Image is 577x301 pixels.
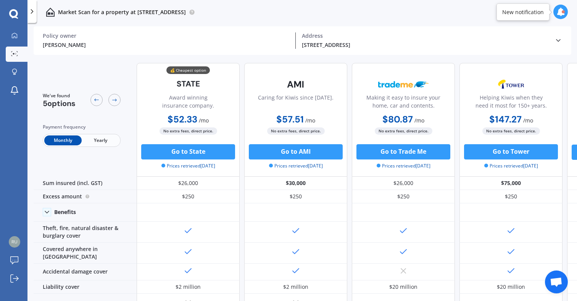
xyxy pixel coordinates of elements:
[43,123,121,131] div: Payment frequency
[143,93,233,113] div: Award winning insurance company.
[141,144,235,159] button: Go to State
[161,163,215,169] span: Prices retrieved [DATE]
[356,144,450,159] button: Go to Trade Me
[466,93,556,113] div: Helping Kiwis when they need it most for 150+ years.
[34,222,137,243] div: Theft, fire, natural disaster & burglary cover
[34,177,137,190] div: Sum insured (incl. GST)
[305,117,315,124] span: / mo
[163,75,213,93] img: State-text-1.webp
[168,113,197,125] b: $52.33
[249,144,343,159] button: Go to AMI
[34,243,137,264] div: Covered anywhere in [GEOGRAPHIC_DATA]
[199,117,209,124] span: / mo
[382,113,413,125] b: $80.87
[358,93,448,113] div: Making it easy to insure your home, car and contents.
[276,113,304,125] b: $57.51
[34,190,137,203] div: Excess amount
[523,117,533,124] span: / mo
[244,190,347,203] div: $250
[482,127,540,135] span: No extra fees, direct price.
[34,280,137,294] div: Liability cover
[389,283,417,291] div: $20 million
[352,190,455,203] div: $250
[502,8,544,16] div: New notification
[464,144,558,159] button: Go to Tower
[244,177,347,190] div: $30,000
[9,236,20,248] img: 7ed07dcf8700b1214e2d41c64e7df5e7
[137,190,240,203] div: $250
[82,135,119,145] span: Yearly
[43,41,289,49] div: [PERSON_NAME]
[459,177,562,190] div: $75,000
[160,127,217,135] span: No extra fees, direct price.
[486,75,536,94] img: Tower.webp
[497,283,525,291] div: $20 million
[43,98,76,108] span: 5 options
[34,264,137,280] div: Accidental damage cover
[269,163,323,169] span: Prices retrieved [DATE]
[43,92,76,99] span: We've found
[459,190,562,203] div: $250
[267,127,325,135] span: No extra fees, direct price.
[58,8,186,16] p: Market Scan for a property at [STREET_ADDRESS]
[302,32,548,39] div: Address
[258,93,334,113] div: Caring for Kiwis since [DATE].
[302,41,548,49] div: [STREET_ADDRESS]
[352,177,455,190] div: $26,000
[271,75,321,94] img: AMI-text-1.webp
[176,283,201,291] div: $2 million
[545,270,568,293] a: Open chat
[46,8,55,17] img: home-and-contents.b802091223b8502ef2dd.svg
[378,75,429,94] img: Trademe.webp
[484,163,538,169] span: Prices retrieved [DATE]
[137,177,240,190] div: $26,000
[489,113,522,125] b: $147.27
[54,209,76,216] div: Benefits
[377,163,430,169] span: Prices retrieved [DATE]
[414,117,424,124] span: / mo
[44,135,82,145] span: Monthly
[283,283,308,291] div: $2 million
[43,32,289,39] div: Policy owner
[375,127,432,135] span: No extra fees, direct price.
[166,66,210,74] div: 💰 Cheapest option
